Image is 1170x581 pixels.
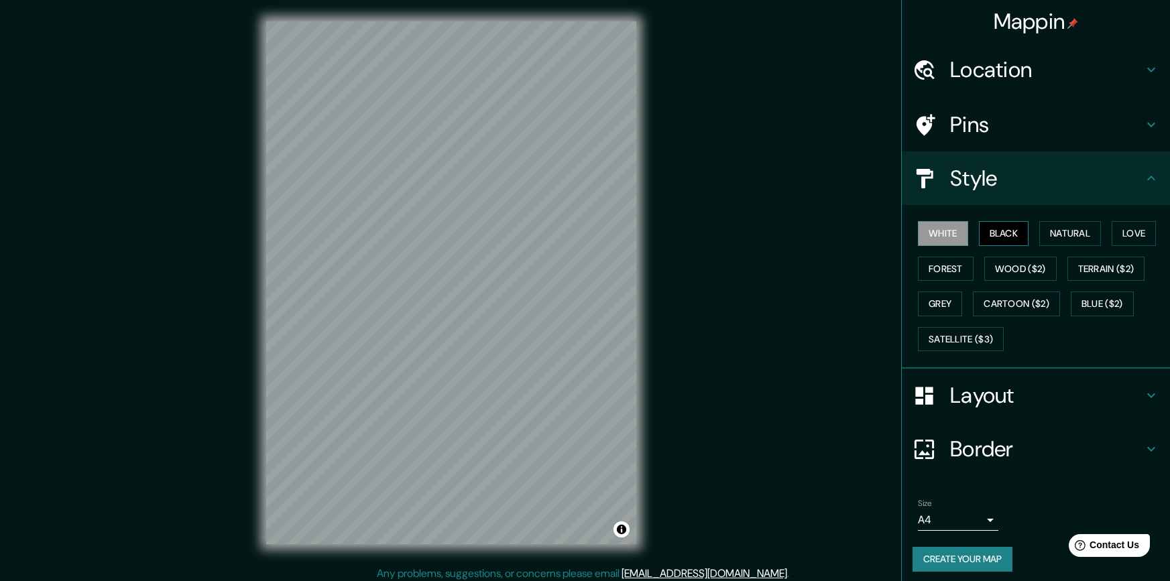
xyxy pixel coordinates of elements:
button: White [918,221,968,246]
div: Location [902,43,1170,96]
button: Cartoon ($2) [973,292,1060,316]
button: Love [1112,221,1156,246]
canvas: Map [266,21,636,544]
div: Style [902,151,1170,205]
button: Terrain ($2) [1067,257,1145,281]
h4: Style [950,165,1143,192]
button: Black [979,221,1029,246]
iframe: Help widget launcher [1051,529,1155,566]
div: A4 [918,509,998,531]
label: Size [918,498,932,509]
h4: Location [950,56,1143,83]
div: Layout [902,369,1170,422]
h4: Pins [950,111,1143,138]
button: Natural [1039,221,1101,246]
h4: Border [950,436,1143,462]
button: Satellite ($3) [918,327,1004,352]
button: Wood ($2) [984,257,1057,281]
button: Blue ($2) [1071,292,1134,316]
button: Create your map [913,547,1012,572]
img: pin-icon.png [1067,18,1078,29]
h4: Mappin [994,8,1079,35]
div: Pins [902,98,1170,151]
div: Border [902,422,1170,476]
button: Grey [918,292,962,316]
h4: Layout [950,382,1143,409]
a: [EMAIL_ADDRESS][DOMAIN_NAME] [622,566,787,580]
button: Toggle attribution [613,521,630,537]
button: Forest [918,257,974,281]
